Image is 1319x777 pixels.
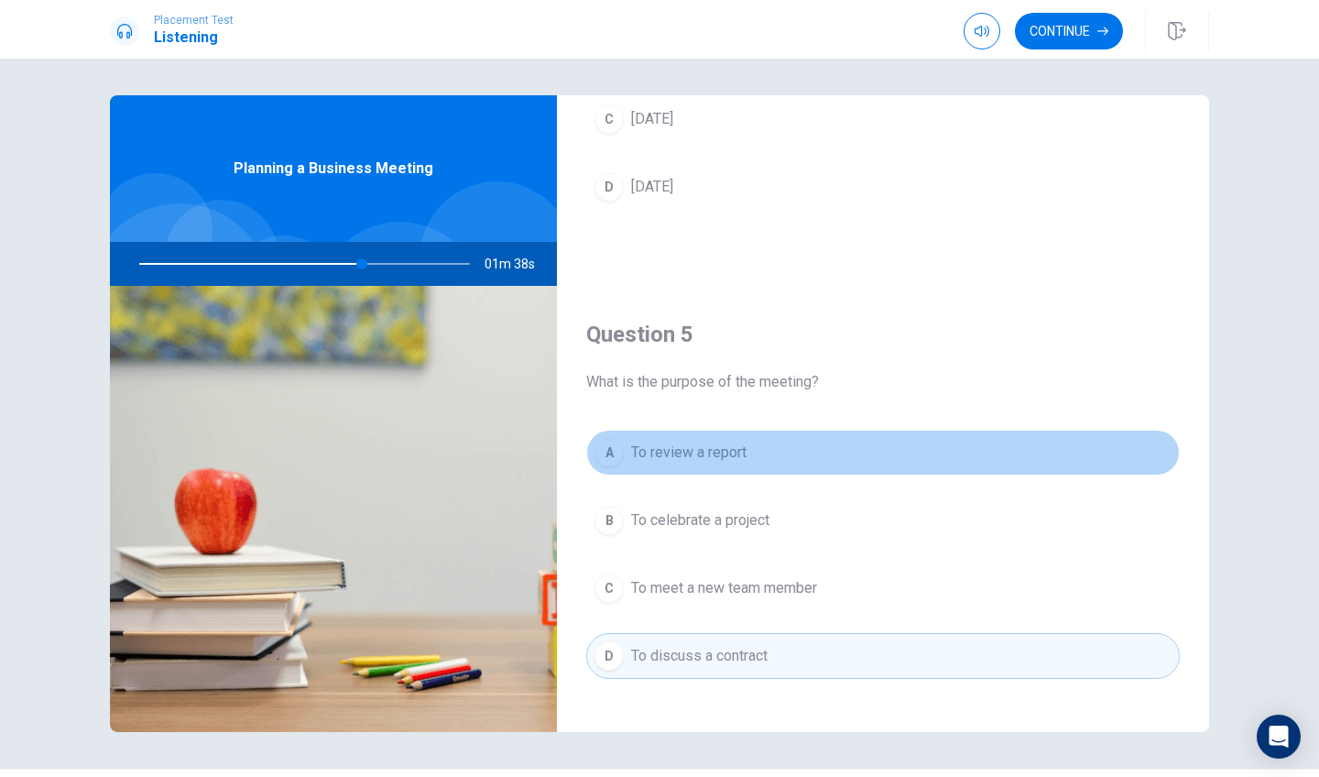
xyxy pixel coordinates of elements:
span: To review a report [631,442,747,464]
button: ATo review a report [586,430,1180,476]
div: C [594,104,624,134]
span: To celebrate a project [631,509,769,531]
div: Open Intercom Messenger [1257,715,1301,759]
span: [DATE] [631,176,673,198]
img: Planning a Business Meeting [110,286,557,732]
div: C [594,574,624,603]
div: D [594,641,624,671]
button: D[DATE] [586,164,1180,210]
span: 01m 38s [485,242,550,286]
div: A [594,438,624,467]
div: B [594,506,624,535]
span: To discuss a contract [631,645,768,667]
button: Continue [1015,13,1123,49]
h4: Question 5 [586,320,1180,349]
button: C[DATE] [586,96,1180,142]
h1: Listening [154,27,234,49]
span: Placement Test [154,14,234,27]
div: D [594,172,624,202]
span: What is the purpose of the meeting? [586,371,1180,393]
button: BTo celebrate a project [586,498,1180,543]
button: DTo discuss a contract [586,633,1180,679]
button: CTo meet a new team member [586,565,1180,611]
span: To meet a new team member [631,577,817,599]
span: Planning a Business Meeting [234,158,433,180]
span: [DATE] [631,108,673,130]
